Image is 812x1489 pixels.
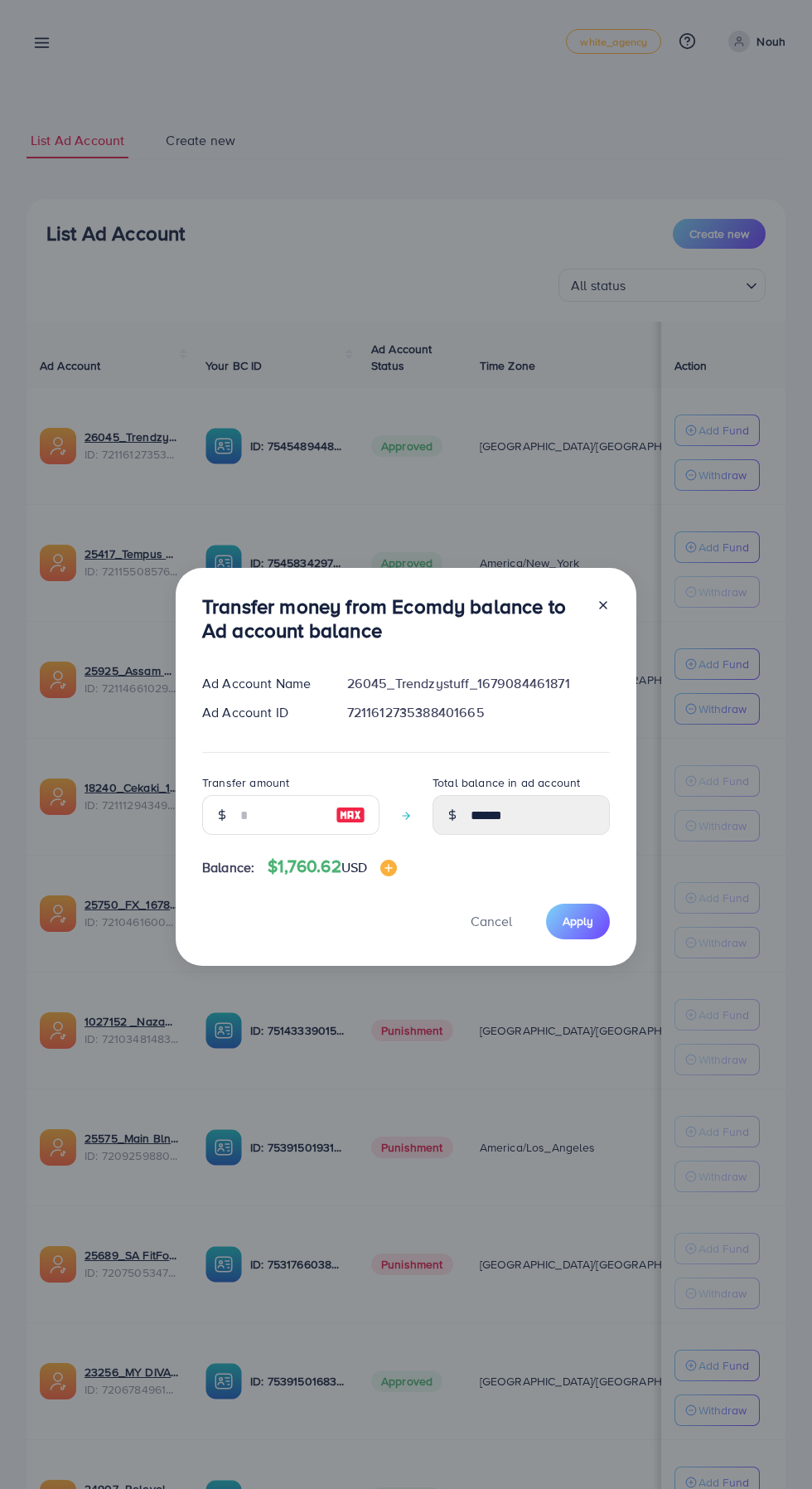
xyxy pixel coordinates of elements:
label: Transfer amount [202,774,289,791]
div: 26045_Trendzystuff_1679084461871 [334,674,623,693]
label: Total balance in ad account [433,774,580,791]
div: Ad Account Name [189,674,334,693]
span: Apply [563,913,593,929]
span: USD [341,858,367,876]
iframe: Chat [742,1414,800,1477]
img: image [336,805,365,825]
span: Cancel [471,912,512,930]
div: 7211612735388401665 [334,703,623,722]
button: Cancel [450,904,533,939]
img: image [380,860,397,876]
button: Apply [546,904,610,939]
div: Ad Account ID [189,703,334,722]
h4: $1,760.62 [268,856,397,877]
h3: Transfer money from Ecomdy balance to Ad account balance [202,594,583,643]
span: Balance: [202,858,254,877]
